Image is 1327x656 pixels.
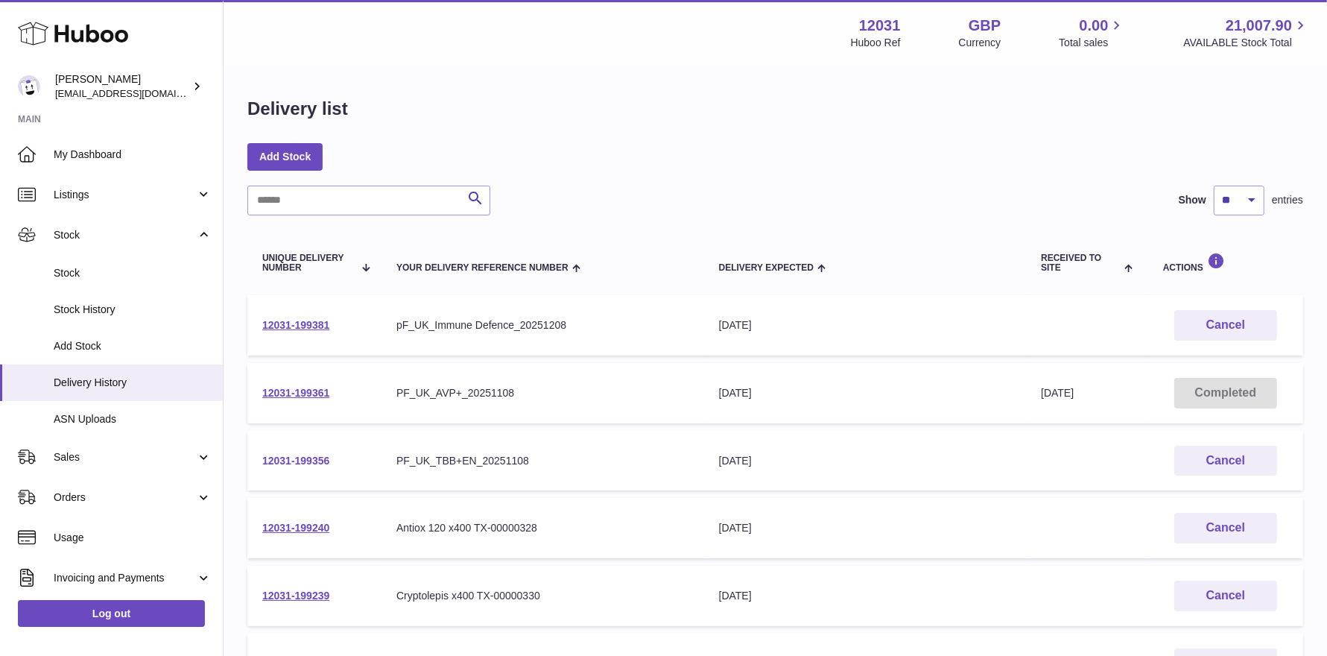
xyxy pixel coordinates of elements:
span: ASN Uploads [54,412,212,426]
div: pF_UK_Immune Defence_20251208 [396,318,689,332]
span: Add Stock [54,339,212,353]
span: Unique Delivery Number [262,253,354,273]
span: Total sales [1059,36,1125,50]
span: Delivery Expected [719,263,814,273]
div: [DATE] [719,386,1012,400]
span: Sales [54,450,196,464]
span: entries [1272,193,1303,207]
button: Cancel [1174,310,1277,341]
a: 12031-199356 [262,455,329,467]
div: Currency [959,36,1001,50]
span: Stock [54,228,196,242]
a: 0.00 Total sales [1059,16,1125,50]
span: Stock History [54,303,212,317]
span: Invoicing and Payments [54,571,196,585]
span: My Dashboard [54,148,212,162]
div: [DATE] [719,318,1012,332]
div: [PERSON_NAME] [55,72,189,101]
div: Huboo Ref [851,36,901,50]
span: 21,007.90 [1226,16,1292,36]
a: 12031-199381 [262,319,329,331]
div: [DATE] [719,521,1012,535]
strong: 12031 [859,16,901,36]
h1: Delivery list [247,97,348,121]
div: Cryptolepis x400 TX-00000330 [396,589,689,603]
div: [DATE] [719,454,1012,468]
span: Delivery History [54,376,212,390]
button: Cancel [1174,513,1277,543]
strong: GBP [969,16,1001,36]
label: Show [1179,193,1206,207]
div: PF_UK_TBB+EN_20251108 [396,454,689,468]
div: [DATE] [719,589,1012,603]
a: 12031-199239 [262,590,329,602]
span: 0.00 [1080,16,1109,36]
button: Cancel [1174,581,1277,611]
span: Received to Site [1041,253,1120,273]
span: Listings [54,188,196,202]
span: Your Delivery Reference Number [396,263,569,273]
span: Orders [54,491,196,505]
img: admin@makewellforyou.com [18,75,40,98]
span: [DATE] [1041,387,1074,399]
span: [EMAIL_ADDRESS][DOMAIN_NAME] [55,87,219,99]
span: AVAILABLE Stock Total [1183,36,1309,50]
span: Stock [54,266,212,280]
div: PF_UK_AVP+_20251108 [396,386,689,400]
span: Usage [54,531,212,545]
div: Antiox 120 x400 TX-00000328 [396,521,689,535]
button: Cancel [1174,446,1277,476]
a: Log out [18,600,205,627]
div: Actions [1163,253,1288,273]
a: Add Stock [247,143,323,170]
a: 21,007.90 AVAILABLE Stock Total [1183,16,1309,50]
a: 12031-199240 [262,522,329,534]
a: 12031-199361 [262,387,329,399]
